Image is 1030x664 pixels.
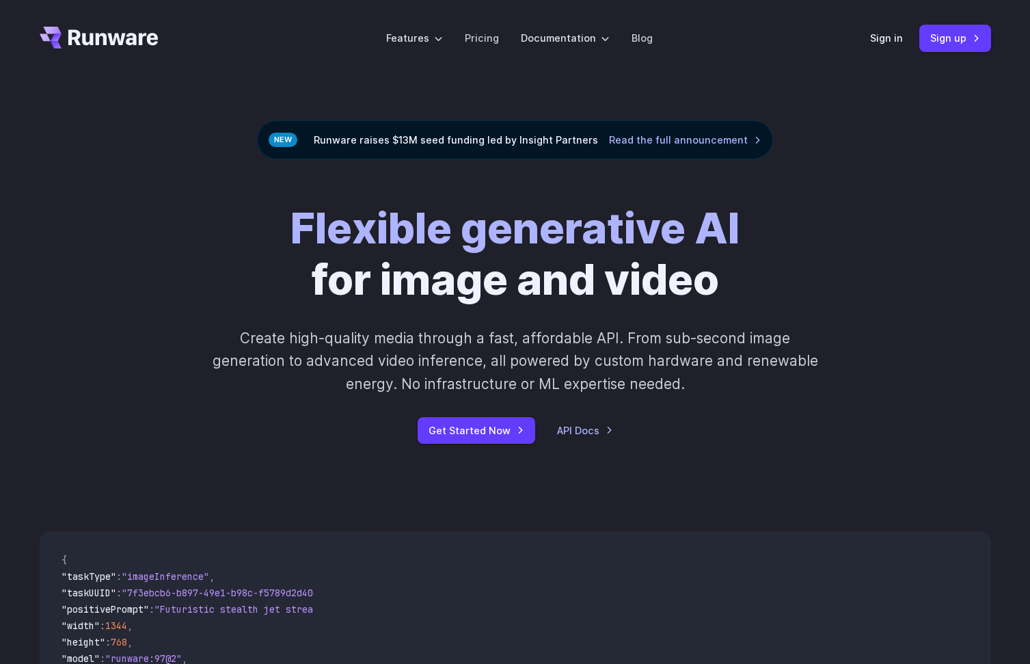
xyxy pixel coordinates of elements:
[632,30,653,46] a: Blog
[154,603,652,615] span: "Futuristic stealth jet streaking through a neon-lit cityscape with glowing purple exhaust"
[919,25,991,51] a: Sign up
[40,27,159,49] a: Go to /
[62,620,100,632] span: "width"
[105,620,127,632] span: 1344
[127,636,133,648] span: ,
[122,570,209,583] span: "imageInference"
[418,417,535,444] a: Get Started Now
[870,30,903,46] a: Sign in
[209,570,215,583] span: ,
[100,620,105,632] span: :
[62,603,149,615] span: "positivePrompt"
[386,30,443,46] label: Features
[116,570,122,583] span: :
[105,636,111,648] span: :
[62,554,67,566] span: {
[521,30,610,46] label: Documentation
[609,132,761,148] a: Read the full announcement
[557,423,613,438] a: API Docs
[290,202,740,254] strong: Flexible generative AI
[62,570,116,583] span: "taskType"
[62,636,105,648] span: "height"
[127,620,133,632] span: ,
[149,603,154,615] span: :
[116,587,122,599] span: :
[290,203,740,305] h1: for image and video
[211,327,819,395] p: Create high-quality media through a fast, affordable API. From sub-second image generation to adv...
[257,120,773,159] div: Runware raises $13M seed funding led by Insight Partners
[62,587,116,599] span: "taskUUID"
[465,30,499,46] a: Pricing
[122,587,329,599] span: "7f3ebcb6-b897-49e1-b98c-f5789d2d40d7"
[111,636,127,648] span: 768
